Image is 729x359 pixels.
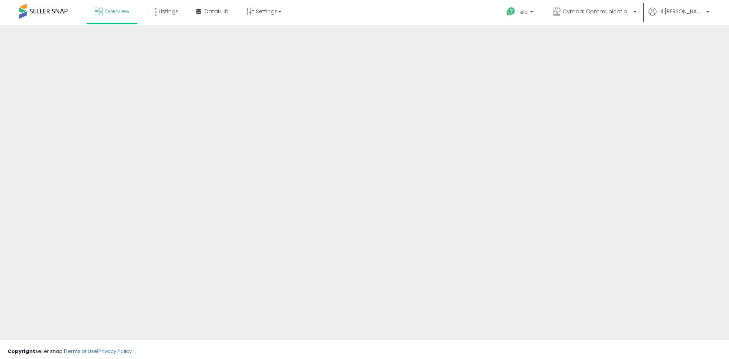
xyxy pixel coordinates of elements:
span: Help [518,9,528,15]
i: Get Help [506,7,516,16]
span: Listings [159,8,178,15]
span: Hi [PERSON_NAME] [658,8,704,15]
span: Cymbal Communications [563,8,631,15]
a: Help [500,1,541,25]
span: DataHub [205,8,229,15]
a: Hi [PERSON_NAME] [649,8,709,25]
span: Overview [104,8,129,15]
